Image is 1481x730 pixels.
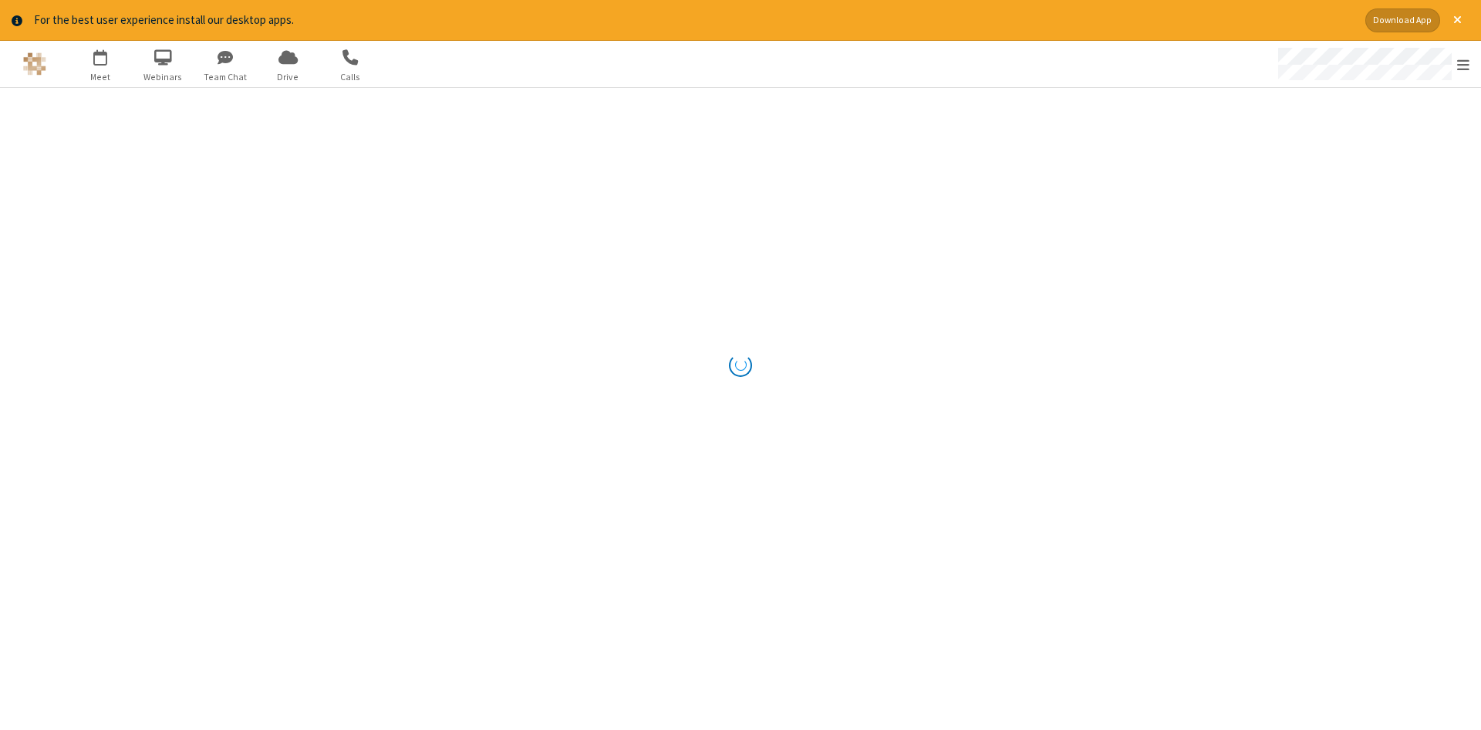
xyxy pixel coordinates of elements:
span: Drive [259,70,317,84]
button: Close alert [1446,8,1469,32]
div: Open menu [1263,41,1481,87]
div: For the best user experience install our desktop apps. [34,12,1354,29]
img: QA Selenium DO NOT DELETE OR CHANGE [23,52,46,76]
span: Meet [72,70,130,84]
span: Calls [322,70,380,84]
span: Webinars [134,70,192,84]
button: Logo [5,41,63,87]
span: Team Chat [197,70,255,84]
button: Download App [1365,8,1440,32]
